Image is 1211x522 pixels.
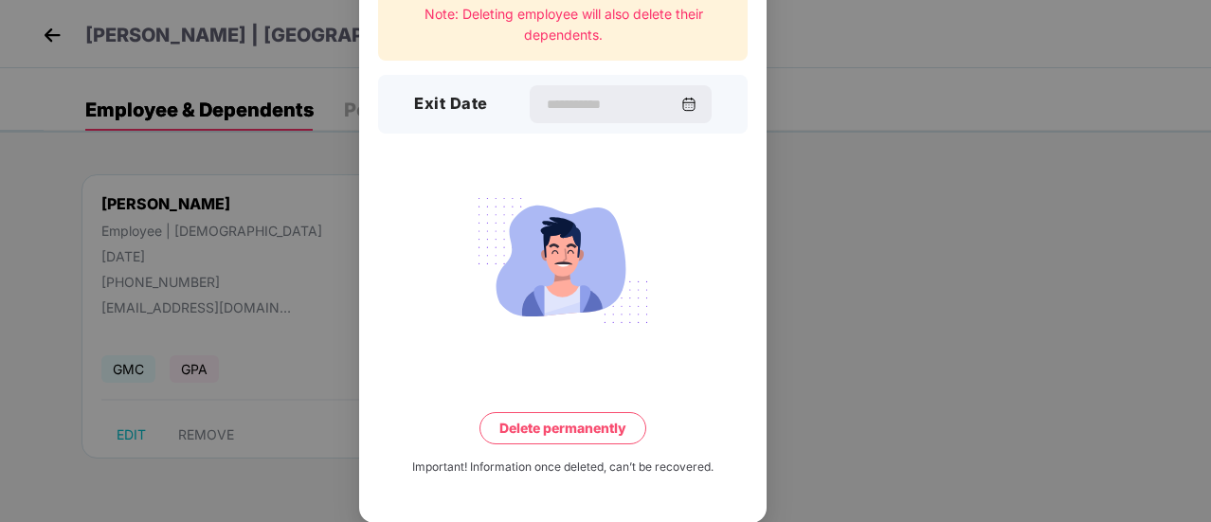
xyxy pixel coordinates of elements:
[681,97,696,112] img: svg+xml;base64,PHN2ZyBpZD0iQ2FsZW5kYXItMzJ4MzIiIHhtbG5zPSJodHRwOi8vd3d3LnczLm9yZy8yMDAwL3N2ZyIgd2...
[414,92,488,117] h3: Exit Date
[479,412,646,444] button: Delete permanently
[457,187,669,334] img: svg+xml;base64,PHN2ZyB4bWxucz0iaHR0cDovL3d3dy53My5vcmcvMjAwMC9zdmciIHdpZHRoPSIyMjQiIGhlaWdodD0iMT...
[412,459,714,477] div: Important! Information once deleted, can’t be recovered.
